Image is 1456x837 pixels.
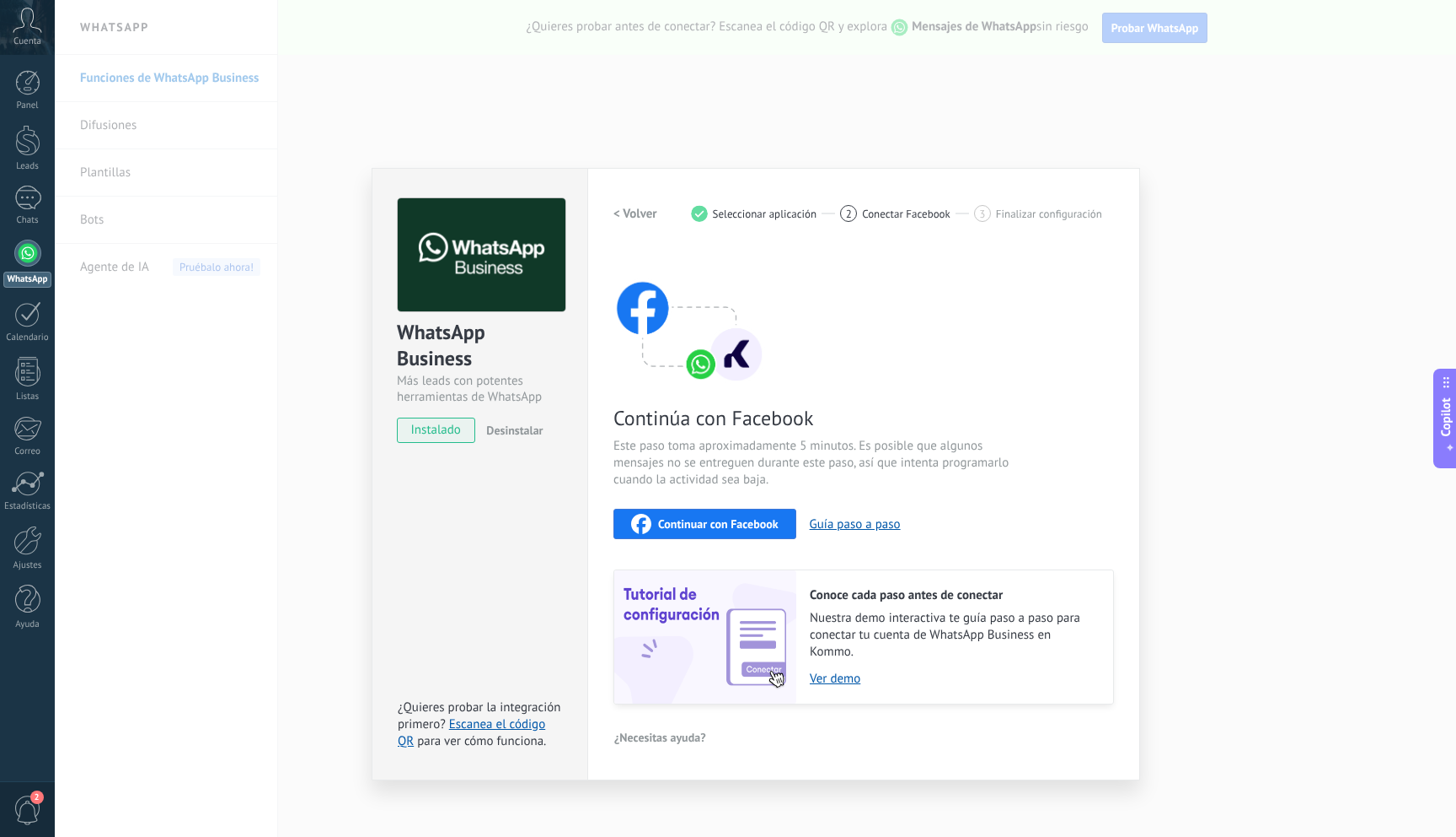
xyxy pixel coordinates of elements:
button: ¿Necesitas ayuda? [613,725,707,750]
img: logo_main.png [398,198,565,312]
div: Estadísticas [3,501,52,512]
span: Seleccionar aplicación [713,208,817,220]
span: ¿Quieres probar la integración primero? [398,699,561,732]
div: WhatsApp Business [397,319,563,373]
button: Desinstalar [479,418,543,443]
span: Continuar con Facebook [658,518,779,530]
div: Panel [3,100,52,111]
button: < Volver [613,198,657,229]
div: Correo [3,446,52,457]
div: Ajustes [3,560,52,571]
span: Conectar Facebook [862,208,950,220]
span: Nuestra demo interactiva te guía paso a paso para conectar tu cuenta de WhatsApp Business en Kommo. [810,610,1096,661]
span: Este paso toma aproximadamente 5 minutos. Es posible que algunos mensajes no se entreguen durante... [613,438,1014,489]
span: ¿Necesitas ayuda? [614,732,706,743]
span: Continúa con Facebook [613,405,1014,431]
span: instalado [398,418,474,443]
div: WhatsApp [3,272,51,288]
a: Escanea el código QR [398,716,545,749]
span: 2 [30,791,44,804]
a: Ver demo [810,671,1096,687]
h2: < Volver [613,206,657,222]
h2: Conoce cada paso antes de conectar [810,587,1096,603]
span: Cuenta [13,36,41,47]
button: Continuar con Facebook [613,509,796,539]
span: Desinstalar [486,423,543,438]
span: Finalizar configuración [996,208,1102,220]
button: Guía paso a paso [810,516,901,532]
div: Ayuda [3,619,52,630]
div: Listas [3,391,52,402]
span: para ver cómo funciona. [417,733,546,749]
div: Leads [3,161,52,172]
span: 3 [979,207,985,221]
div: Chats [3,215,52,226]
img: connect with facebook [613,249,765,384]
div: Más leads con potentes herramientas de WhatsApp [397,373,563,405]
div: Calendario [3,332,52,343]
span: Copilot [1437,398,1454,437]
span: 2 [846,207,852,221]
